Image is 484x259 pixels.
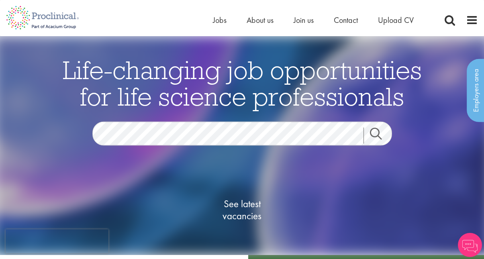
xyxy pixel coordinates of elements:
[458,233,482,257] img: Chatbot
[247,15,274,25] a: About us
[63,53,422,112] span: Life-changing job opportunities for life science professionals
[202,165,282,254] a: See latestvacancies
[294,15,314,25] a: Join us
[202,198,282,222] span: See latest vacancies
[378,15,414,25] a: Upload CV
[334,15,358,25] a: Contact
[213,15,227,25] a: Jobs
[6,229,108,253] iframe: reCAPTCHA
[364,127,398,143] a: Job search submit button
